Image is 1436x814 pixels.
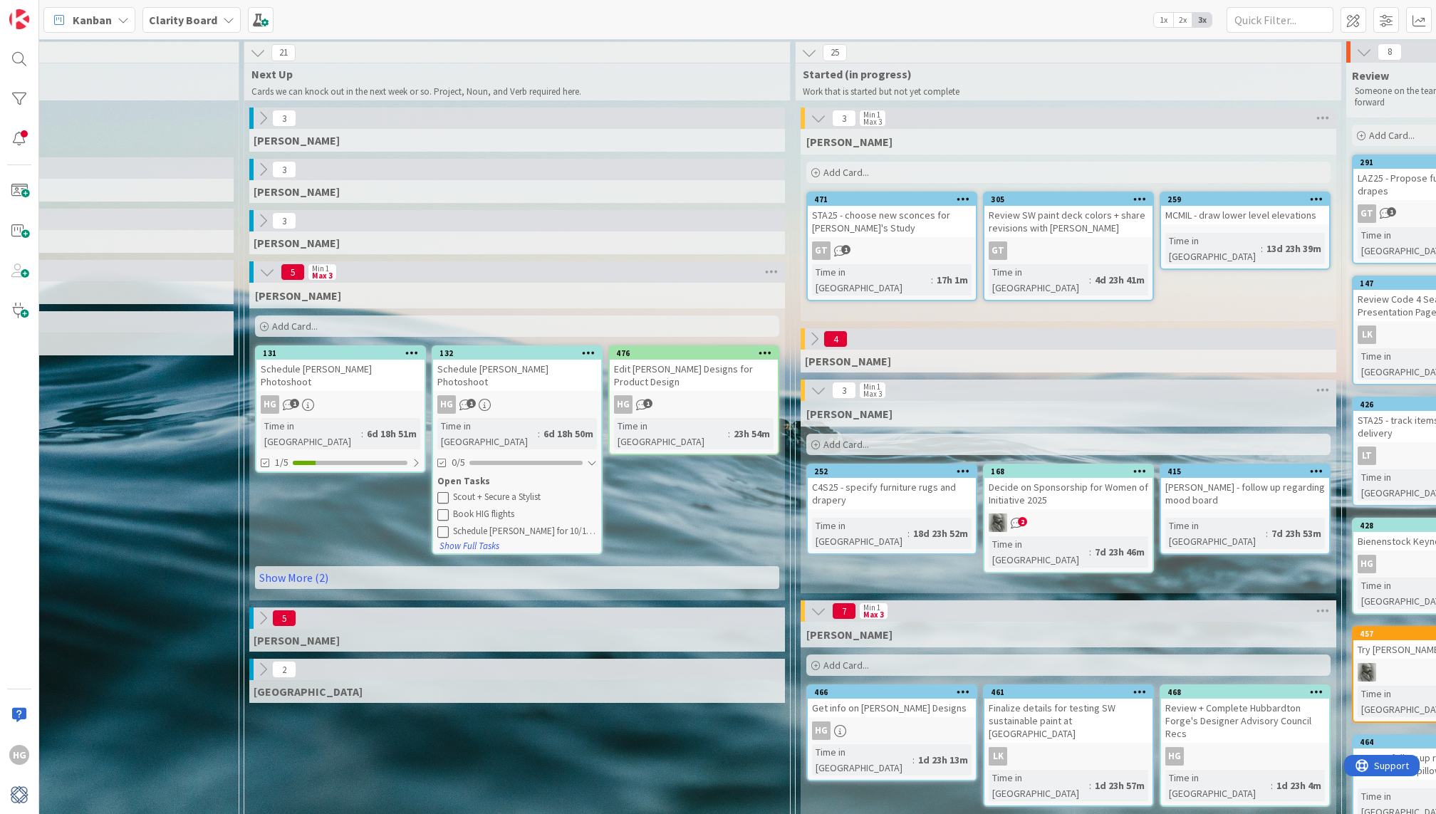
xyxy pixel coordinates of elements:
span: Lisa T. [805,354,891,368]
div: [PERSON_NAME] - follow up regarding mood board [1161,478,1329,509]
span: : [1261,241,1263,256]
span: : [1266,526,1268,541]
span: : [538,426,540,442]
a: Show More (2) [255,566,779,589]
span: 1 [1387,207,1396,216]
div: 1d 23h 4m [1273,778,1325,793]
div: HG [433,395,601,414]
span: 3 [272,161,296,178]
img: avatar [9,785,29,805]
span: 5 [281,263,305,281]
div: 466 [808,686,976,699]
div: 23h 54m [730,426,774,442]
div: 6d 18h 51m [363,426,420,442]
div: Decide on Sponsorship for Women of Initiative 2025 [984,478,1153,509]
div: Max 3 [863,611,884,618]
p: Work that is started but not yet complete [803,86,1324,98]
div: 259 [1167,194,1329,204]
div: HG [437,395,456,414]
span: : [1089,272,1091,288]
div: Min 1 [863,111,880,118]
div: 1d 23h 13m [915,752,972,768]
div: Review + Complete Hubbardton Forge's Designer Advisory Council Recs [1161,699,1329,743]
div: 168Decide on Sponsorship for Women of Initiative 2025 [984,465,1153,509]
div: HG [9,745,29,765]
div: 1d 23h 57m [1091,778,1148,793]
div: 252 [808,465,976,478]
div: PA [984,513,1153,532]
div: 18d 23h 52m [910,526,972,541]
div: Schedule [PERSON_NAME] for 10/13-10/18 by 10/02 [453,526,597,537]
div: 466Get info on [PERSON_NAME] Designs [808,686,976,717]
span: Kanban [73,11,112,28]
div: 252 [814,466,976,476]
span: 2 [1018,517,1027,526]
b: Clarity Board [149,13,217,27]
a: 461Finalize details for testing SW sustainable paint at [GEOGRAPHIC_DATA]LKTime in [GEOGRAPHIC_DA... [983,684,1154,807]
div: 7d 23h 46m [1091,544,1148,560]
div: 132 [433,347,601,360]
div: HG [610,395,778,414]
div: HG [614,395,633,414]
div: Min 1 [312,265,329,272]
div: LK [1358,325,1376,344]
div: 305 [984,193,1153,206]
div: 259 [1161,193,1329,206]
div: 168 [984,465,1153,478]
span: 2 [272,661,296,678]
div: LT [1358,447,1376,465]
div: 17h 1m [933,272,972,288]
div: 7d 23h 53m [1268,526,1325,541]
div: Time in [GEOGRAPHIC_DATA] [614,418,728,449]
span: 7 [832,602,856,620]
span: 3 [832,110,856,127]
div: 131 [263,348,425,358]
span: Add Card... [823,166,869,179]
span: Add Card... [272,320,318,333]
div: 476Edit [PERSON_NAME] Designs for Product Design [610,347,778,391]
div: Time in [GEOGRAPHIC_DATA] [261,418,361,449]
div: 471 [814,194,976,204]
div: GT [812,241,831,260]
span: 1/5 [275,455,288,470]
div: HG [812,721,831,740]
div: 131 [256,347,425,360]
div: HG [1161,747,1329,766]
div: 471STA25 - choose new sconces for [PERSON_NAME]'s Study [808,193,976,237]
div: 476 [616,348,778,358]
img: PA [989,513,1007,532]
div: Time in [GEOGRAPHIC_DATA] [1165,770,1271,801]
span: 1 [841,245,850,254]
div: STA25 - choose new sconces for [PERSON_NAME]'s Study [808,206,976,237]
div: 461Finalize details for testing SW sustainable paint at [GEOGRAPHIC_DATA] [984,686,1153,743]
span: 1 [467,399,476,408]
div: Min 1 [863,604,880,611]
div: Time in [GEOGRAPHIC_DATA] [989,264,1089,296]
div: Finalize details for testing SW sustainable paint at [GEOGRAPHIC_DATA] [984,699,1153,743]
span: : [728,426,730,442]
span: Hannah [255,288,341,303]
div: 305Review SW paint deck colors + share revisions with [PERSON_NAME] [984,193,1153,237]
div: Schedule [PERSON_NAME] Photoshoot [433,360,601,391]
div: Time in [GEOGRAPHIC_DATA] [812,744,912,776]
span: 8 [1378,43,1402,61]
div: 132 [439,348,601,358]
span: Lisa K. [806,407,893,421]
div: 131Schedule [PERSON_NAME] Photoshoot [256,347,425,391]
span: : [1271,778,1273,793]
span: : [1089,544,1091,560]
img: PA [1358,663,1376,682]
div: Time in [GEOGRAPHIC_DATA] [1165,233,1261,264]
div: LK [989,747,1007,766]
div: 13d 23h 39m [1263,241,1325,256]
a: 305Review SW paint deck colors + share revisions with [PERSON_NAME]GTTime in [GEOGRAPHIC_DATA]:4d... [983,192,1154,301]
span: Hannah [806,627,893,642]
div: Max 3 [863,390,882,397]
div: Min 1 [863,383,880,390]
div: 305 [991,194,1153,204]
span: 1x [1154,13,1173,27]
div: 461 [984,686,1153,699]
span: 2x [1173,13,1192,27]
div: GT [1358,204,1376,223]
a: 132Schedule [PERSON_NAME] PhotoshootHGTime in [GEOGRAPHIC_DATA]:6d 18h 50m0/5Open TasksScout + Se... [432,345,603,555]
